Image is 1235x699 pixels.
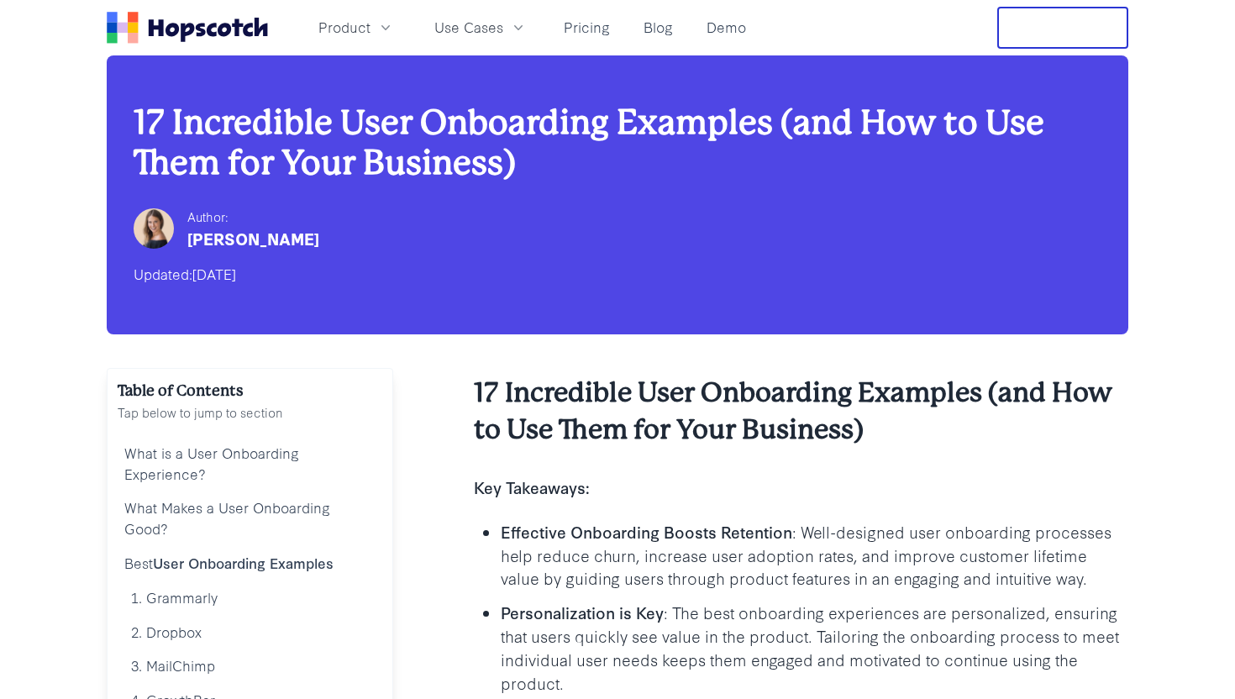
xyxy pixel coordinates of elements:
[134,260,1101,287] div: Updated:
[637,13,680,41] a: Blog
[153,553,334,572] b: User Onboarding Examples
[308,13,404,41] button: Product
[997,7,1128,49] button: Free Trial
[118,615,382,649] a: 2. Dropbox
[557,13,617,41] a: Pricing
[424,13,537,41] button: Use Cases
[192,264,236,283] time: [DATE]
[118,546,382,581] a: BestUser Onboarding Examples
[501,520,1128,591] p: : Well-designed user onboarding processes help reduce churn, increase user adoption rates, and im...
[501,520,792,543] b: Effective Onboarding Boosts Retention
[187,227,319,250] div: [PERSON_NAME]
[118,436,382,491] a: What is a User Onboarding Experience?
[187,207,319,227] div: Author:
[134,208,174,249] img: Hailey Friedman
[107,12,268,44] a: Home
[700,13,753,41] a: Demo
[118,402,382,423] p: Tap below to jump to section
[118,379,382,402] h2: Table of Contents
[474,375,1128,449] h2: 17 Incredible User Onboarding Examples (and How to Use Them for Your Business)
[434,17,503,38] span: Use Cases
[474,476,590,498] b: Key Takeaways:
[501,601,664,623] b: Personalization is Key
[118,491,382,546] a: What Makes a User Onboarding Good?
[134,102,1101,183] h1: 17 Incredible User Onboarding Examples (and How to Use Them for Your Business)
[318,17,370,38] span: Product
[118,581,382,615] a: 1. Grammarly
[118,649,382,683] a: 3. MailChimp
[501,601,1128,695] p: : The best onboarding experiences are personalized, ensuring that users quickly see value in the ...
